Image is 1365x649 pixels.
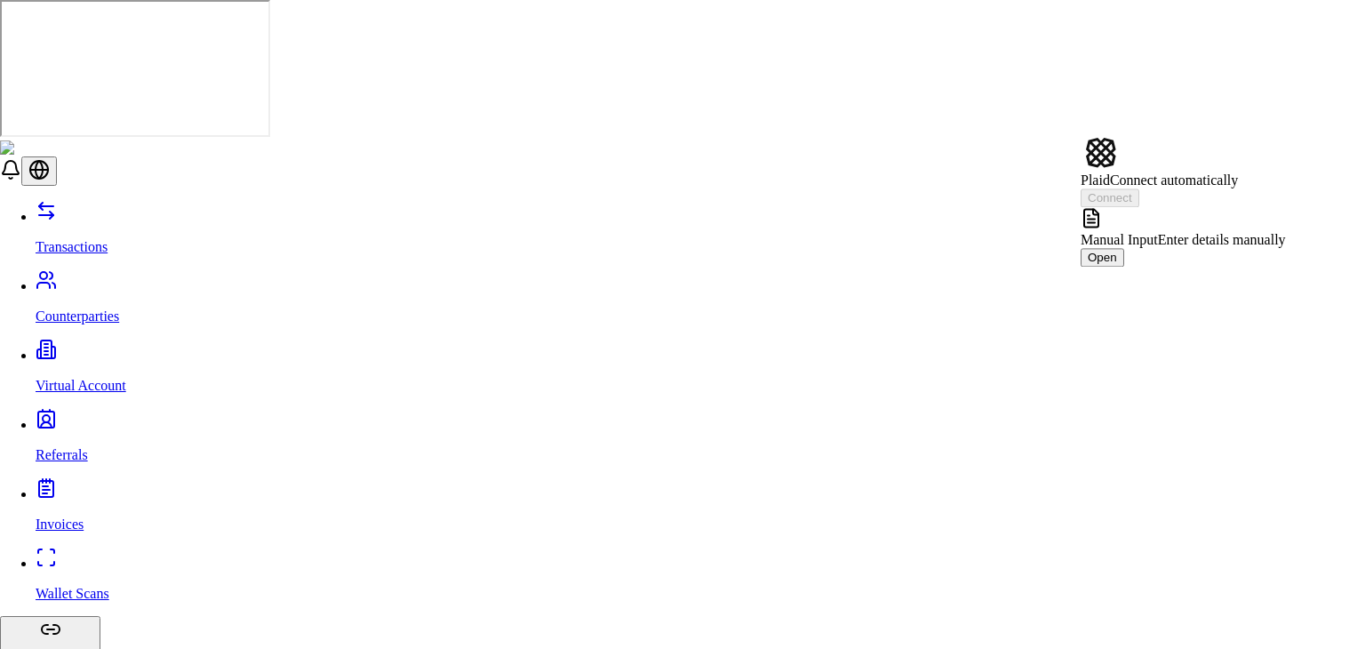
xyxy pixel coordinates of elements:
span: Manual Input [1081,232,1158,247]
span: Enter details manually [1158,232,1286,247]
span: Connect automatically [1110,172,1238,188]
button: Connect [1081,188,1139,207]
span: Plaid [1081,172,1110,188]
button: Open [1081,248,1124,267]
